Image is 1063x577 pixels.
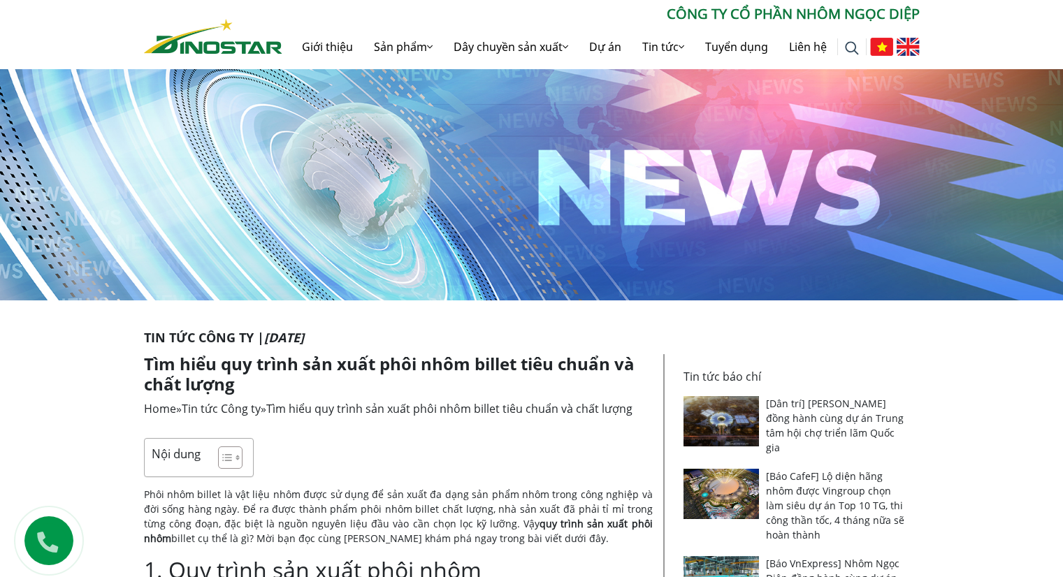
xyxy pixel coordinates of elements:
[182,401,261,416] a: Tin tức Công ty
[266,401,632,416] span: Tìm hiểu quy trình sản xuất phôi nhôm billet tiêu chuẩn và chất lượng
[579,24,632,69] a: Dự án
[264,329,304,346] i: [DATE]
[766,397,904,454] a: [Dân trí] [PERSON_NAME] đồng hành cùng dự án Trung tâm hội chợ triển lãm Quốc gia
[291,24,363,69] a: Giới thiệu
[282,3,920,24] p: CÔNG TY CỔ PHẦN NHÔM NGỌC DIỆP
[779,24,837,69] a: Liên hệ
[144,517,653,545] strong: quy trình sản xuất phôi nhôm
[684,368,911,385] p: Tin tức báo chí
[443,24,579,69] a: Dây chuyền sản xuất
[144,19,282,54] img: Nhôm Dinostar
[684,469,760,519] img: [Báo CafeF] Lộ diện hãng nhôm được Vingroup chọn làm siêu dự án Top 10 TG, thi công thần tốc, 4 t...
[897,38,920,56] img: English
[208,446,239,469] a: Toggle Table of Content
[152,446,201,462] p: Nội dung
[695,24,779,69] a: Tuyển dụng
[144,401,176,416] a: Home
[363,24,443,69] a: Sản phẩm
[870,38,893,56] img: Tiếng Việt
[144,401,632,416] span: » »
[144,328,920,347] p: Tin tức Công ty |
[144,487,653,546] p: Phôi nhôm billet là vật liệu nhôm được sử dụng để sản xuất đa dạng sản phẩm nhôm trong công nghiệ...
[766,469,904,541] a: [Báo CafeF] Lộ diện hãng nhôm được Vingroup chọn làm siêu dự án Top 10 TG, thi công thần tốc, 4 t...
[144,354,653,395] h1: Tìm hiểu quy trình sản xuất phôi nhôm billet tiêu chuẩn và chất lượng
[845,41,859,55] img: search
[632,24,695,69] a: Tin tức
[684,396,760,446] img: [Dân trí] Nhôm Ngọc Diệp đồng hành cùng dự án Trung tâm hội chợ triển lãm Quốc gia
